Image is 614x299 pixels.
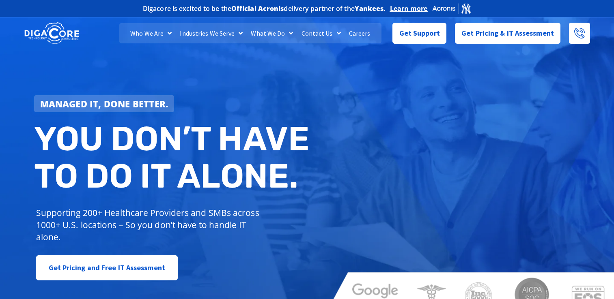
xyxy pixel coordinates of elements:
[231,4,284,13] b: Official Acronis
[392,23,446,44] a: Get Support
[34,95,175,112] a: Managed IT, done better.
[345,23,375,43] a: Careers
[24,21,79,45] img: DigaCore Technology Consulting
[49,260,165,276] span: Get Pricing and Free IT Assessment
[36,255,178,280] a: Get Pricing and Free IT Assessment
[126,23,176,43] a: Who We Are
[143,5,386,12] h2: Digacore is excited to be the delivery partner of the
[455,23,560,44] a: Get Pricing & IT Assessment
[34,120,313,194] h2: You don’t have to do IT alone.
[297,23,345,43] a: Contact Us
[36,207,263,243] p: Supporting 200+ Healthcare Providers and SMBs across 1000+ U.S. locations – So you don’t have to ...
[355,4,386,13] b: Yankees.
[119,23,382,43] nav: Menu
[461,25,554,41] span: Get Pricing & IT Assessment
[176,23,247,43] a: Industries We Serve
[432,2,472,14] img: Acronis
[399,25,440,41] span: Get Support
[40,98,168,110] strong: Managed IT, done better.
[247,23,297,43] a: What We Do
[390,4,428,13] a: Learn more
